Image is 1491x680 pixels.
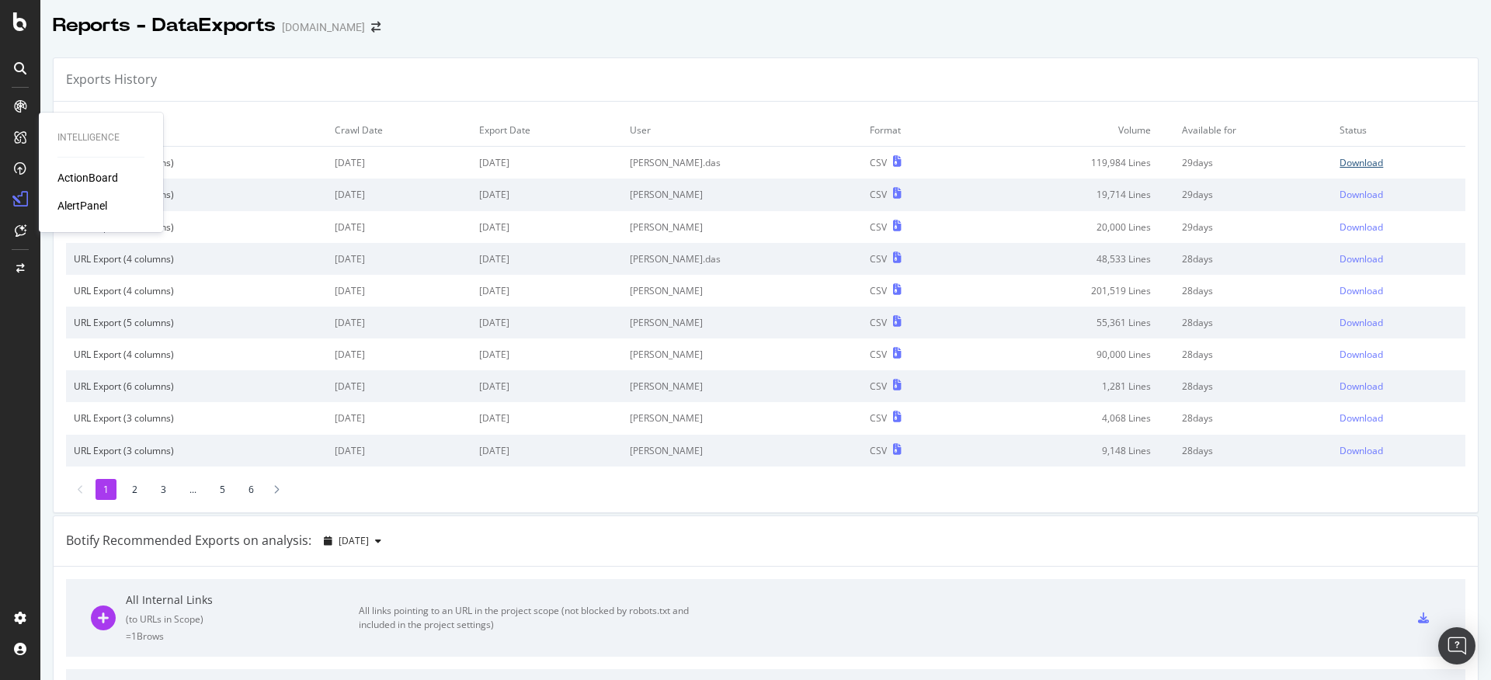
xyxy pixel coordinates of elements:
[471,114,622,147] td: Export Date
[1174,147,1332,179] td: 29 days
[371,22,381,33] div: arrow-right-arrow-left
[471,435,622,467] td: [DATE]
[1340,220,1383,234] div: Download
[74,380,319,393] div: URL Export (6 columns)
[57,198,107,213] a: AlertPanel
[870,156,887,169] div: CSV
[74,316,319,329] div: URL Export (5 columns)
[66,532,311,550] div: Botify Recommended Exports on analysis:
[471,338,622,370] td: [DATE]
[53,12,276,39] div: Reports - DataExports
[1174,435,1332,467] td: 28 days
[870,316,887,329] div: CSV
[74,188,319,201] div: URL Export (5 columns)
[66,114,327,147] td: Export Type
[1340,156,1383,169] div: Download
[471,402,622,434] td: [DATE]
[1418,612,1429,623] div: csv-export
[327,114,471,147] td: Crawl Date
[1438,627,1475,664] div: Open Intercom Messenger
[182,479,204,500] li: ...
[1174,338,1332,370] td: 28 days
[1174,275,1332,307] td: 28 days
[622,338,862,370] td: [PERSON_NAME]
[471,211,622,243] td: [DATE]
[327,243,471,275] td: [DATE]
[1340,411,1383,425] div: Download
[327,275,471,307] td: [DATE]
[74,156,319,169] div: URL Export (5 columns)
[622,275,862,307] td: [PERSON_NAME]
[1340,188,1383,201] div: Download
[339,534,369,547] span: 2025 Aug. 10th
[870,220,887,234] div: CSV
[1340,316,1458,329] a: Download
[1340,316,1383,329] div: Download
[74,284,319,297] div: URL Export (4 columns)
[471,275,622,307] td: [DATE]
[212,479,233,500] li: 5
[241,479,262,500] li: 6
[1340,252,1383,265] div: Download
[1340,284,1383,297] div: Download
[969,275,1174,307] td: 201,519 Lines
[969,114,1174,147] td: Volume
[1174,179,1332,210] td: 29 days
[359,604,708,632] div: All links pointing to an URL in the project scope (not blocked by robots.txt and included in the ...
[1340,156,1458,169] a: Download
[327,435,471,467] td: [DATE]
[1340,220,1458,234] a: Download
[622,179,862,210] td: [PERSON_NAME]
[1174,243,1332,275] td: 28 days
[870,444,887,457] div: CSV
[622,114,862,147] td: User
[1174,307,1332,338] td: 28 days
[969,179,1174,210] td: 19,714 Lines
[66,71,157,88] div: Exports History
[282,19,365,35] div: [DOMAIN_NAME]
[969,338,1174,370] td: 90,000 Lines
[1340,380,1458,393] a: Download
[870,411,887,425] div: CSV
[622,435,862,467] td: [PERSON_NAME]
[153,479,174,500] li: 3
[126,630,359,643] div: = 1B rows
[870,348,887,361] div: CSV
[327,402,471,434] td: [DATE]
[74,411,319,425] div: URL Export (3 columns)
[471,307,622,338] td: [DATE]
[969,402,1174,434] td: 4,068 Lines
[969,370,1174,402] td: 1,281 Lines
[622,402,862,434] td: [PERSON_NAME]
[969,147,1174,179] td: 119,984 Lines
[1340,380,1383,393] div: Download
[1174,402,1332,434] td: 28 days
[327,370,471,402] td: [DATE]
[1340,348,1383,361] div: Download
[124,479,145,500] li: 2
[126,592,359,608] div: All Internal Links
[870,380,887,393] div: CSV
[622,243,862,275] td: [PERSON_NAME].das
[327,179,471,210] td: [DATE]
[969,307,1174,338] td: 55,361 Lines
[622,147,862,179] td: [PERSON_NAME].das
[471,370,622,402] td: [DATE]
[74,252,319,265] div: URL Export (4 columns)
[622,370,862,402] td: [PERSON_NAME]
[1340,348,1458,361] a: Download
[74,220,319,234] div: URL Export (5 columns)
[74,348,319,361] div: URL Export (4 columns)
[870,252,887,265] div: CSV
[126,612,359,626] div: ( to URLs in Scope )
[1340,252,1458,265] a: Download
[57,170,118,186] a: ActionBoard
[1174,114,1332,147] td: Available for
[471,243,622,275] td: [DATE]
[862,114,969,147] td: Format
[1340,444,1458,457] a: Download
[969,243,1174,275] td: 48,533 Lines
[1340,411,1458,425] a: Download
[969,435,1174,467] td: 9,148 Lines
